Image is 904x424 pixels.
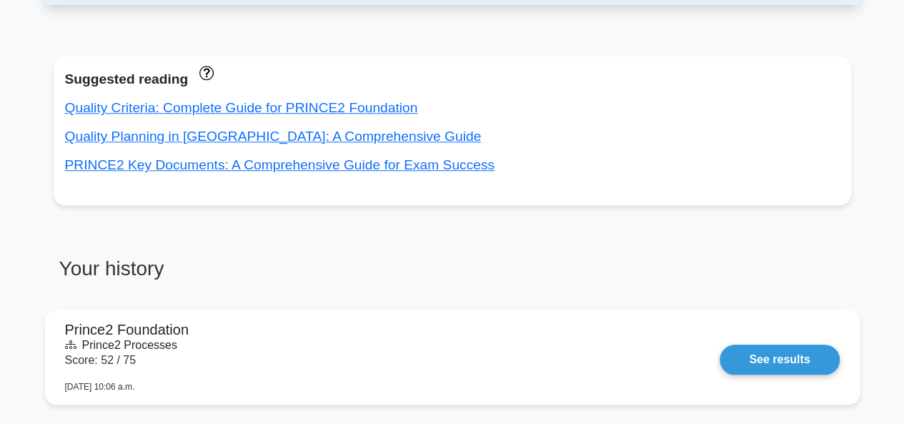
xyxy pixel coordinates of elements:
a: Quality Planning in [GEOGRAPHIC_DATA]: A Comprehensive Guide [65,129,482,144]
a: PRINCE2 Key Documents: A Comprehensive Guide for Exam Success [65,157,495,172]
div: Suggested reading [65,68,840,91]
a: These concepts have been answered less than 50% correct. The guides disapear when you answer ques... [195,64,213,79]
h3: Your history [54,257,444,292]
a: See results [720,345,839,375]
a: Quality Criteria: Complete Guide for PRINCE2 Foundation [65,100,418,115]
